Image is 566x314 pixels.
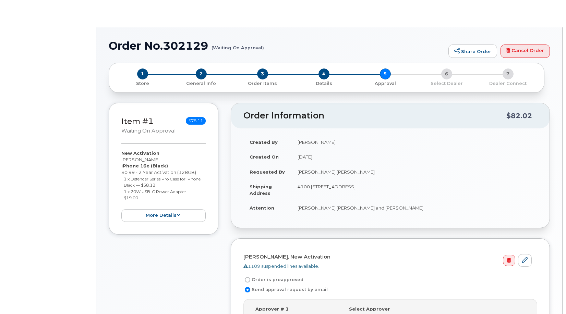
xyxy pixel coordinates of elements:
a: Cancel Order [501,45,550,58]
a: Item #1 [121,116,154,126]
td: #100 [STREET_ADDRESS] [291,179,537,200]
label: Select Approver [349,306,390,312]
td: [PERSON_NAME].[PERSON_NAME] [291,164,537,179]
small: 1 x 20W USB-C Power Adapter — $19.00 [124,189,191,201]
h2: Order Information [243,111,506,121]
td: [PERSON_NAME].[PERSON_NAME] and [PERSON_NAME] [291,200,537,215]
label: Order is preapproved [243,276,303,284]
input: Send approval request by email [245,287,250,292]
a: 3 Order Items [232,79,293,87]
button: more details [121,209,206,222]
small: (Waiting On Approval) [212,40,264,50]
div: 1109 suspended lines available. [243,263,532,269]
strong: Shipping Address [250,184,272,196]
td: [DATE] [291,149,537,164]
label: Approver # 1 [255,306,289,312]
div: [PERSON_NAME] $0.99 - 2 Year Activation (128GB) [121,150,206,222]
td: [PERSON_NAME] [291,135,537,150]
h1: Order No.302129 [109,40,445,52]
small: 1 x Defender Series Pro Case for iPhone Black — $58.12 [124,176,201,188]
p: Store [117,80,168,87]
strong: Attention [250,205,274,211]
strong: Created On [250,154,279,160]
a: Share Order [448,45,497,58]
span: 2 [196,68,207,79]
span: 1 [137,68,148,79]
div: $82.02 [506,109,532,122]
small: Waiting On Approval [121,128,176,134]
span: 3 [257,68,268,79]
a: 2 General Info [170,79,232,87]
p: General Info [173,80,229,87]
strong: Requested By [250,169,285,175]
strong: New Activation [121,150,159,156]
strong: iPhone 16e (Black) [121,163,168,168]
p: Details [296,80,352,87]
input: Order is preapproved [245,277,250,282]
label: Send approval request by email [243,286,328,294]
p: Order Items [234,80,290,87]
a: 1 Store [115,79,170,87]
h4: [PERSON_NAME], New Activation [243,254,532,260]
span: 4 [318,68,329,79]
span: $78.11 [186,117,206,125]
strong: Created By [250,139,278,145]
a: 4 Details [293,79,354,87]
